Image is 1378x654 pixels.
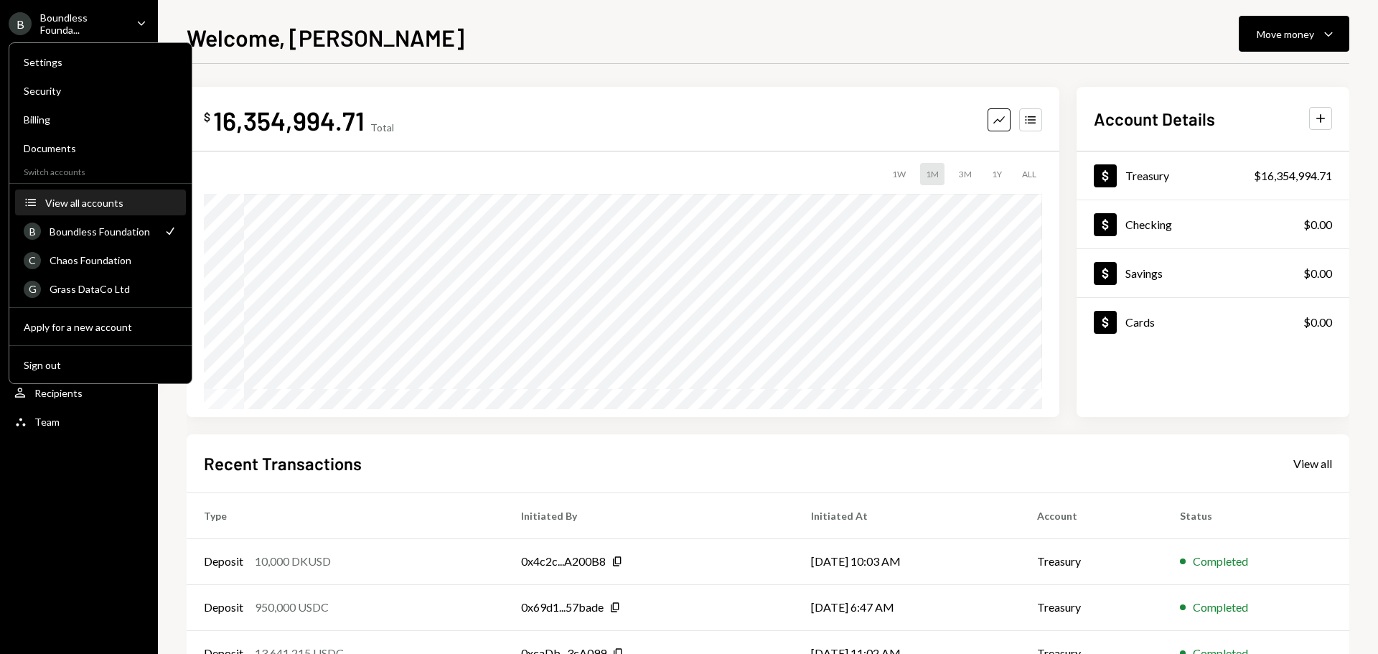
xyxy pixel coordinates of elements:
[204,110,210,124] div: $
[1193,553,1248,570] div: Completed
[24,113,177,126] div: Billing
[1020,584,1162,630] td: Treasury
[794,492,1020,538] th: Initiated At
[794,538,1020,584] td: [DATE] 10:03 AM
[15,135,186,161] a: Documents
[255,553,331,570] div: 10,000 DKUSD
[1020,538,1162,584] td: Treasury
[9,380,149,406] a: Recipients
[1163,492,1349,538] th: Status
[370,121,394,134] div: Total
[213,104,365,136] div: 16,354,994.71
[9,12,32,35] div: B
[1094,107,1215,131] h2: Account Details
[15,49,186,75] a: Settings
[1016,163,1042,185] div: ALL
[187,23,464,52] h1: Welcome, [PERSON_NAME]
[15,190,186,216] button: View all accounts
[1254,167,1332,184] div: $16,354,994.71
[204,452,362,475] h2: Recent Transactions
[1125,315,1155,329] div: Cards
[40,11,125,36] div: Boundless Founda...
[1020,492,1162,538] th: Account
[24,85,177,97] div: Security
[45,197,177,209] div: View all accounts
[794,584,1020,630] td: [DATE] 6:47 AM
[15,352,186,378] button: Sign out
[24,359,177,371] div: Sign out
[204,553,243,570] div: Deposit
[24,223,41,240] div: B
[1193,599,1248,616] div: Completed
[24,281,41,298] div: G
[1239,16,1349,52] button: Move money
[1303,216,1332,233] div: $0.00
[504,492,794,538] th: Initiated By
[15,314,186,340] button: Apply for a new account
[34,387,83,399] div: Recipients
[1077,151,1349,200] a: Treasury$16,354,994.71
[521,553,606,570] div: 0x4c2c...A200B8
[50,283,177,295] div: Grass DataCo Ltd
[1125,218,1172,231] div: Checking
[187,492,504,538] th: Type
[15,106,186,132] a: Billing
[521,599,604,616] div: 0x69d1...57bade
[1125,169,1169,182] div: Treasury
[34,416,60,428] div: Team
[24,56,177,68] div: Settings
[9,408,149,434] a: Team
[1077,298,1349,346] a: Cards$0.00
[1293,457,1332,471] div: View all
[1303,314,1332,331] div: $0.00
[1125,266,1163,280] div: Savings
[50,225,154,238] div: Boundless Foundation
[255,599,329,616] div: 950,000 USDC
[9,164,192,177] div: Switch accounts
[953,163,978,185] div: 3M
[24,252,41,269] div: C
[986,163,1008,185] div: 1Y
[1077,200,1349,248] a: Checking$0.00
[15,276,186,302] a: GGrass DataCo Ltd
[24,142,177,154] div: Documents
[886,163,911,185] div: 1W
[24,321,177,333] div: Apply for a new account
[50,254,177,266] div: Chaos Foundation
[920,163,945,185] div: 1M
[1257,27,1314,42] div: Move money
[15,247,186,273] a: CChaos Foundation
[204,599,243,616] div: Deposit
[1077,249,1349,297] a: Savings$0.00
[15,78,186,103] a: Security
[1303,265,1332,282] div: $0.00
[1293,455,1332,471] a: View all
